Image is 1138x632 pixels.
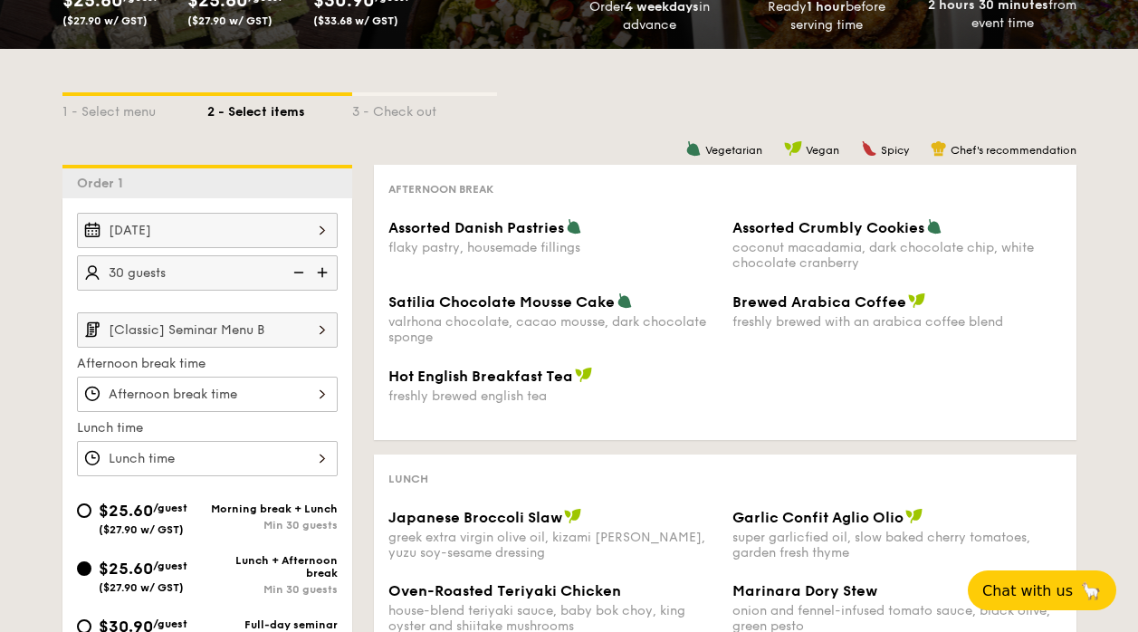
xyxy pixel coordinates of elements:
[77,503,91,518] input: $25.60/guest($27.90 w/ GST)Morning break + LunchMin 30 guests
[982,582,1073,599] span: Chat with us
[926,218,942,235] img: icon-vegetarian.fe4039eb.svg
[388,183,493,196] span: Afternoon break
[905,508,923,524] img: icon-vegan.f8ff3823.svg
[388,219,564,236] span: Assorted Danish Pastries
[388,509,562,526] span: Japanese Broccoli Slaw
[564,508,582,524] img: icon-vegan.f8ff3823.svg
[62,96,207,121] div: 1 - Select menu
[99,523,184,536] span: ($27.90 w/ GST)
[388,473,428,485] span: Lunch
[77,377,338,412] input: Afternoon break time
[732,314,1062,330] div: freshly brewed with an arabica coffee blend
[968,570,1116,610] button: Chat with us🦙
[931,140,947,157] img: icon-chef-hat.a58ddaea.svg
[153,618,187,630] span: /guest
[207,583,338,596] div: Min 30 guests
[77,419,338,437] label: Lunch time
[861,140,877,157] img: icon-spicy.37a8142b.svg
[566,218,582,235] img: icon-vegetarian.fe4039eb.svg
[99,501,153,521] span: $25.60
[77,441,338,476] input: Lunch time
[153,502,187,514] span: /guest
[153,560,187,572] span: /guest
[951,144,1076,157] span: Chef's recommendation
[99,559,153,579] span: $25.60
[77,176,130,191] span: Order 1
[62,14,148,27] span: ($27.90 w/ GST)
[283,255,311,290] img: icon-reduce.1d2dbef1.svg
[685,140,702,157] img: icon-vegetarian.fe4039eb.svg
[784,140,802,157] img: icon-vegan.f8ff3823.svg
[732,219,924,236] span: Assorted Crumbly Cookies
[388,293,615,311] span: Satilia Chocolate Mousse Cake
[207,618,338,631] div: Full-day seminar
[806,144,839,157] span: Vegan
[388,368,573,385] span: Hot English Breakfast Tea
[732,582,877,599] span: Marinara Dory Stew
[732,293,906,311] span: Brewed Arabica Coffee
[77,561,91,576] input: $25.60/guest($27.90 w/ GST)Lunch + Afternoon breakMin 30 guests
[77,255,338,291] input: Number of guests
[313,14,398,27] span: ($33.68 w/ GST)
[311,255,338,290] img: icon-add.58712e84.svg
[99,581,184,594] span: ($27.90 w/ GST)
[388,388,718,404] div: freshly brewed english tea
[307,312,338,347] img: icon-chevron-right.3c0dfbd6.svg
[352,96,497,121] div: 3 - Check out
[77,355,338,373] label: Afternoon break time
[388,582,621,599] span: Oven-Roasted Teriyaki Chicken
[732,530,1062,560] div: super garlicfied oil, slow baked cherry tomatoes, garden fresh thyme
[77,213,338,248] input: Event date
[908,292,926,309] img: icon-vegan.f8ff3823.svg
[207,519,338,531] div: Min 30 guests
[388,240,718,255] div: flaky pastry, housemade fillings
[207,554,338,579] div: Lunch + Afternoon break
[881,144,909,157] span: Spicy
[705,144,762,157] span: Vegetarian
[617,292,633,309] img: icon-vegetarian.fe4039eb.svg
[207,503,338,515] div: Morning break + Lunch
[732,509,904,526] span: Garlic Confit Aglio Olio
[388,530,718,560] div: greek extra virgin olive oil, kizami [PERSON_NAME], yuzu soy-sesame dressing
[1080,580,1102,601] span: 🦙
[575,367,593,383] img: icon-vegan.f8ff3823.svg
[388,314,718,345] div: valrhona chocolate, cacao mousse, dark chocolate sponge
[187,14,273,27] span: ($27.90 w/ GST)
[207,96,352,121] div: 2 - Select items
[732,240,1062,271] div: coconut macadamia, dark chocolate chip, white chocolate cranberry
